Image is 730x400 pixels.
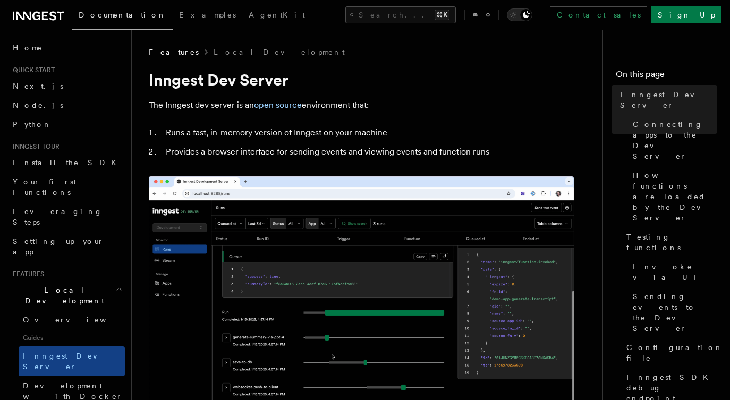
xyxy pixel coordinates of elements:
[149,70,574,89] h1: Inngest Dev Server
[651,6,721,23] a: Sign Up
[9,270,44,278] span: Features
[72,3,173,30] a: Documentation
[179,11,236,19] span: Examples
[9,172,125,202] a: Your first Functions
[616,68,717,85] h4: On this page
[633,261,717,283] span: Invoke via UI
[629,166,717,227] a: How functions are loaded by the Dev Server
[616,85,717,115] a: Inngest Dev Server
[9,38,125,57] a: Home
[19,310,125,329] a: Overview
[13,120,52,129] span: Python
[13,177,76,197] span: Your first Functions
[13,82,63,90] span: Next.js
[345,6,456,23] button: Search...⌘K
[79,11,166,19] span: Documentation
[507,8,532,21] button: Toggle dark mode
[629,115,717,166] a: Connecting apps to the Dev Server
[163,144,574,159] li: Provides a browser interface for sending events and viewing events and function runs
[13,42,43,53] span: Home
[149,47,199,57] span: Features
[23,352,114,371] span: Inngest Dev Server
[629,257,717,287] a: Invoke via UI
[163,125,574,140] li: Runs a fast, in-memory version of Inngest on your machine
[13,207,103,226] span: Leveraging Steps
[19,346,125,376] a: Inngest Dev Server
[13,237,104,256] span: Setting up your app
[626,342,723,363] span: Configuration file
[9,153,125,172] a: Install the SDK
[242,3,311,29] a: AgentKit
[9,142,60,151] span: Inngest tour
[633,291,717,334] span: Sending events to the Dev Server
[9,285,116,306] span: Local Development
[550,6,647,23] a: Contact sales
[9,232,125,261] a: Setting up your app
[9,66,55,74] span: Quick start
[9,76,125,96] a: Next.js
[633,170,717,223] span: How functions are loaded by the Dev Server
[633,119,717,161] span: Connecting apps to the Dev Server
[23,316,132,324] span: Overview
[173,3,242,29] a: Examples
[9,96,125,115] a: Node.js
[149,98,574,113] p: The Inngest dev server is an environment that:
[19,329,125,346] span: Guides
[254,100,302,110] a: open source
[9,280,125,310] button: Local Development
[622,227,717,257] a: Testing functions
[214,47,345,57] a: Local Development
[629,287,717,338] a: Sending events to the Dev Server
[9,202,125,232] a: Leveraging Steps
[626,232,717,253] span: Testing functions
[435,10,449,20] kbd: ⌘K
[622,338,717,368] a: Configuration file
[620,89,717,110] span: Inngest Dev Server
[249,11,305,19] span: AgentKit
[9,115,125,134] a: Python
[13,158,123,167] span: Install the SDK
[13,101,63,109] span: Node.js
